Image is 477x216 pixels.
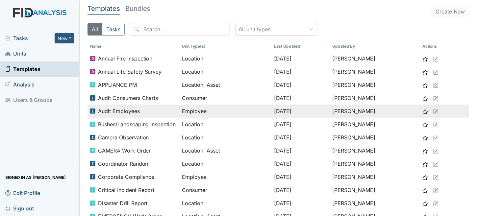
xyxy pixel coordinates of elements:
[182,120,203,128] span: Location
[5,172,66,182] span: Signed in as [PERSON_NAME]
[420,41,453,52] th: Actions
[433,173,439,181] a: Edit
[433,68,439,76] a: Edit
[182,199,203,207] span: Location
[330,131,420,144] td: [PERSON_NAME]
[125,5,151,12] h5: Bundles
[182,68,203,76] span: Location
[88,5,120,12] h5: Templates
[98,160,150,168] span: Coordinator Random
[182,94,207,102] span: Consumer
[431,5,469,18] button: Create New
[433,107,439,115] a: Edit
[271,105,330,118] td: [DATE]
[98,55,153,62] span: Annual Fire Inspection
[330,157,420,170] td: [PERSON_NAME]
[182,55,203,62] span: Location
[98,94,158,102] span: Audit Consumers Charts
[98,133,149,141] span: Camera Observation
[182,186,207,194] span: Consumer
[98,186,155,194] span: Critical Incident Report
[98,120,176,128] span: Bushes/Landscaping inspection
[271,65,330,78] td: [DATE]
[182,160,203,168] span: Location
[433,133,439,141] a: Edit
[98,147,151,155] span: CAMERA Work Order
[271,118,330,131] td: [DATE]
[5,203,34,213] span: Sign out
[182,173,207,181] span: Employee
[271,52,330,65] td: [DATE]
[182,107,207,115] span: Employee
[330,183,420,197] td: [PERSON_NAME]
[330,91,420,105] td: [PERSON_NAME]
[271,144,330,157] td: [DATE]
[182,147,220,155] span: Location, Asset
[271,91,330,105] td: [DATE]
[271,41,330,52] th: Toggle SortBy
[55,33,74,43] button: New
[433,199,439,207] a: Edit
[330,197,420,210] td: [PERSON_NAME]
[271,183,330,197] td: [DATE]
[330,118,420,131] td: [PERSON_NAME]
[271,157,330,170] td: [DATE]
[330,105,420,118] td: [PERSON_NAME]
[98,173,155,181] span: Corporate Compliance
[182,133,203,141] span: Location
[98,199,148,207] span: Disaster Drill Report
[433,94,439,102] a: Edit
[98,68,162,76] span: Annual Life Safety Survey
[271,131,330,144] td: [DATE]
[98,107,140,115] span: Audit Employees
[330,78,420,91] td: [PERSON_NAME]
[182,81,220,89] span: Location, Asset
[88,41,180,52] th: Toggle SortBy
[5,49,26,59] span: Units
[88,23,102,36] button: All
[433,55,439,62] a: Edit
[239,25,271,33] div: All unit types
[330,41,420,52] th: Toggle SortBy
[433,120,439,128] a: Edit
[271,170,330,183] td: [DATE]
[330,144,420,157] td: [PERSON_NAME]
[5,64,40,74] span: Templates
[330,170,420,183] td: [PERSON_NAME]
[179,41,271,52] th: Unit Type(s)
[5,34,55,42] a: Tasks
[433,81,439,89] a: Edit
[433,186,439,194] a: Edit
[98,81,137,89] span: APPLIANCE PM
[433,147,439,155] a: Edit
[330,65,420,78] td: [PERSON_NAME]
[271,78,330,91] td: [DATE]
[130,23,230,36] input: Search...
[271,197,330,210] td: [DATE]
[88,23,125,36] div: Type filter
[102,23,125,36] button: Tasks
[5,188,40,198] span: Edit Profile
[330,52,420,65] td: [PERSON_NAME]
[433,160,439,168] a: Edit
[5,80,35,90] span: Analysis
